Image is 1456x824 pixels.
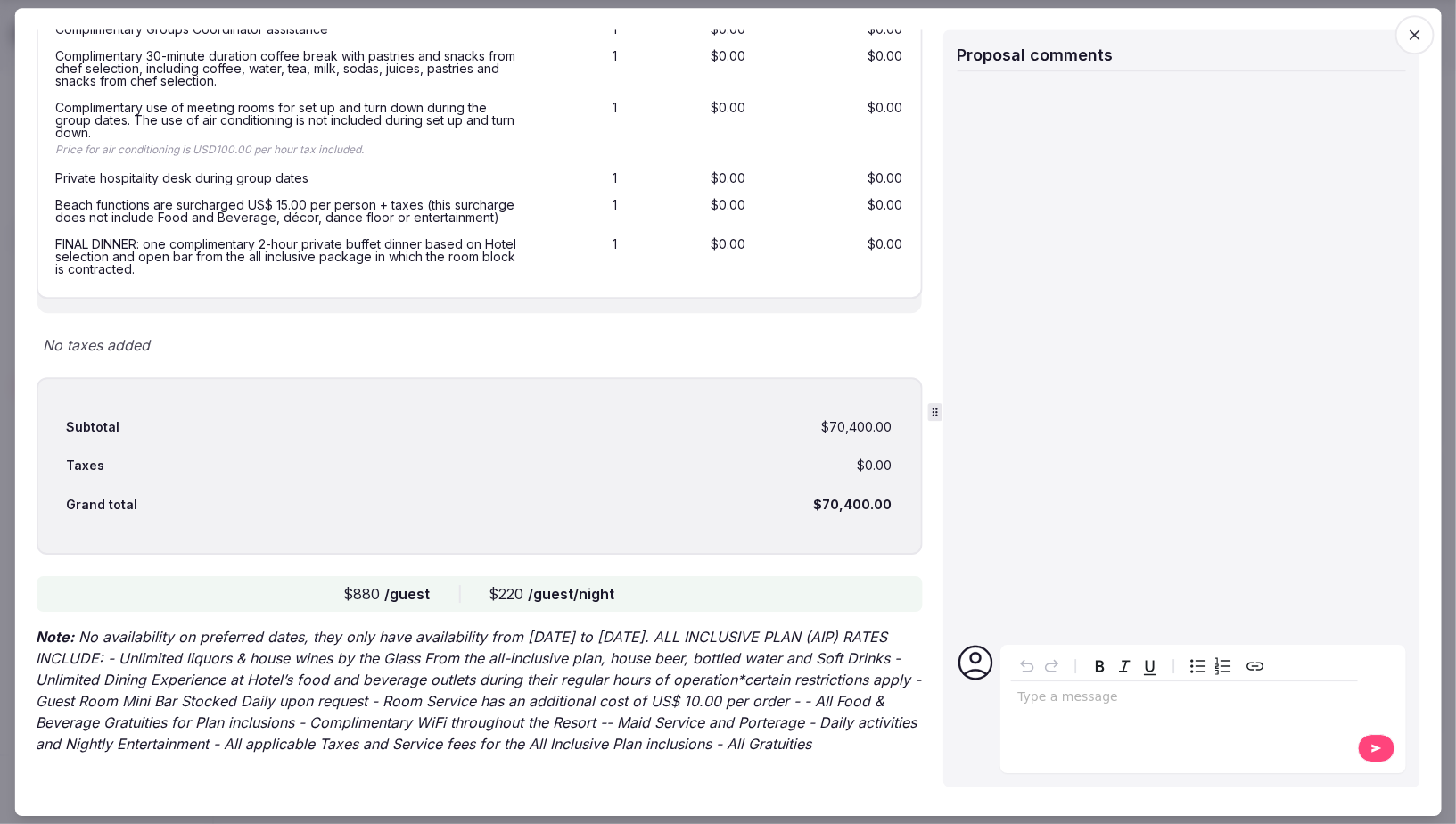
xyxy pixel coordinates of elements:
span: /guest/night [528,585,614,603]
div: Price for air conditioning is USD100.00 per hour tax included. [55,143,517,158]
div: 1 [535,195,621,227]
div: toggle group [1185,654,1235,679]
div: $880 [343,583,430,605]
div: $70,400.00 [821,418,892,436]
strong: Note: [36,628,74,646]
button: Bulleted list [1185,654,1210,679]
div: $0.00 [635,235,749,279]
span: Proposal comments [957,45,1113,64]
div: 1 [535,235,621,279]
div: Private hospitality desk during group dates [55,172,517,185]
div: 1 [535,20,621,39]
div: Complimentary 30-minute duration coffee break with pastries and snacks from chef selection, inclu... [55,50,517,87]
div: $0.00 [763,195,906,227]
div: FINAL DINNER: one complimentary 2-hour private buffet dinner based on Hotel selection and open ba... [55,238,517,276]
button: Numbered list [1210,654,1235,679]
button: Create link [1242,654,1267,679]
div: Taxes [66,457,104,475]
div: $0.00 [635,20,749,39]
div: 1 [535,46,621,91]
div: Grand total [66,496,137,514]
div: $220 [489,583,614,605]
div: Complimentary use of meeting rooms for set up and turn down during the group dates. The use of ai... [55,102,517,139]
div: Subtotal [66,418,119,436]
button: Italic [1112,654,1137,679]
div: editable markdown [1010,681,1357,717]
div: $0.00 [763,98,906,161]
div: Complimentary Groups Coordinator assistance [55,23,517,36]
div: $0.00 [763,46,906,91]
div: $0.00 [635,169,749,188]
div: $0.00 [857,457,892,475]
div: $0.00 [635,195,749,227]
div: 1 [535,98,621,161]
div: $70,400.00 [813,496,892,514]
button: Bold [1087,654,1112,679]
div: No taxes added [36,334,922,356]
div: $0.00 [763,20,906,39]
button: Underline [1137,654,1162,679]
div: 1 [535,169,621,188]
p: No availability on preferred dates, they only have availability from [DATE] to [DATE]. ALL INCLUS... [36,626,922,754]
div: Beach functions are surcharged US$ 15.00 per person + taxes (this surcharge does not include Food... [55,199,517,224]
div: $0.00 [763,169,906,188]
div: $0.00 [763,235,906,279]
div: $0.00 [635,98,749,161]
div: $0.00 [635,46,749,91]
span: /guest [384,585,430,603]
